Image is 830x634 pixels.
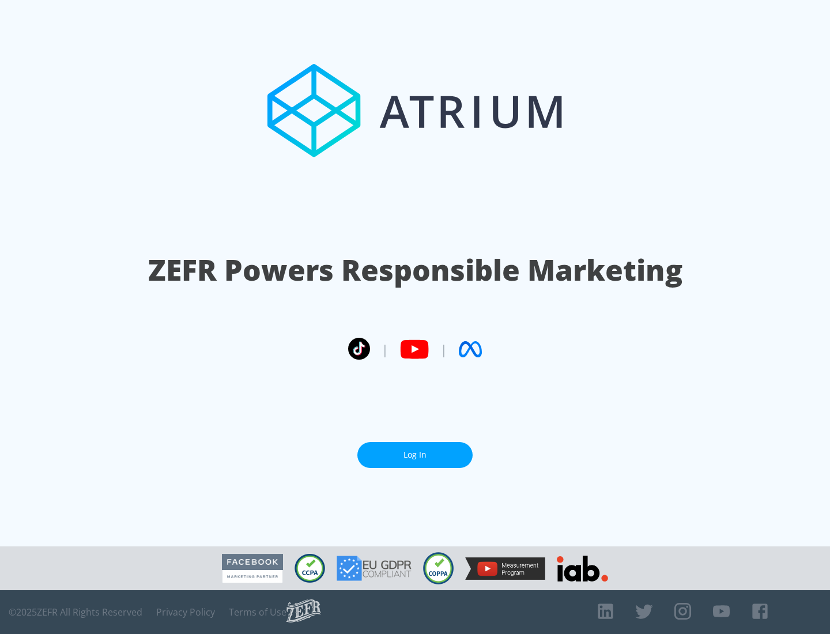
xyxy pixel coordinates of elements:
a: Log In [357,442,473,468]
img: Facebook Marketing Partner [222,554,283,583]
img: GDPR Compliant [337,556,412,581]
img: CCPA Compliant [295,554,325,583]
span: © 2025 ZEFR All Rights Reserved [9,606,142,618]
img: COPPA Compliant [423,552,454,584]
span: | [440,341,447,358]
span: | [382,341,388,358]
a: Terms of Use [229,606,286,618]
a: Privacy Policy [156,606,215,618]
img: YouTube Measurement Program [465,557,545,580]
h1: ZEFR Powers Responsible Marketing [148,250,682,290]
img: IAB [557,556,608,582]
